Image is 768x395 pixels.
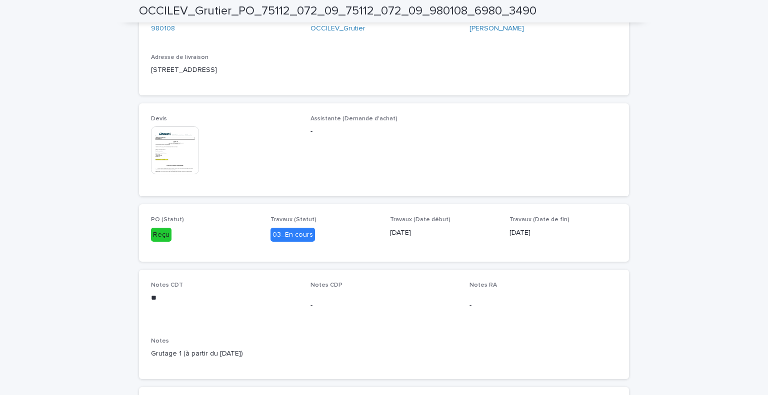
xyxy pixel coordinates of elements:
[469,23,524,34] a: [PERSON_NAME]
[469,300,617,311] p: -
[270,217,316,223] span: Travaux (Statut)
[151,23,175,34] a: 980108
[469,282,497,288] span: Notes RA
[151,228,171,242] div: Reçu
[509,217,569,223] span: Travaux (Date de fin)
[270,228,315,242] div: 03_En cours
[151,338,169,344] span: Notes
[151,282,183,288] span: Notes CDT
[151,54,208,60] span: Adresse de livraison
[139,4,536,18] h2: OCCILEV_Grutier_PO_75112_072_09_75112_072_09_980108_6980_3490
[151,349,617,359] p: Grutage 1 (à partir du [DATE])
[310,126,458,137] p: -
[310,116,397,122] span: Assistante (Demande d'achat)
[151,65,298,75] p: [STREET_ADDRESS]
[151,116,167,122] span: Devis
[390,217,450,223] span: Travaux (Date début)
[509,228,617,238] p: [DATE]
[151,217,184,223] span: PO (Statut)
[310,300,458,311] p: -
[310,23,365,34] a: OCCILEV_Grutier
[310,282,342,288] span: Notes CDP
[390,228,497,238] p: [DATE]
